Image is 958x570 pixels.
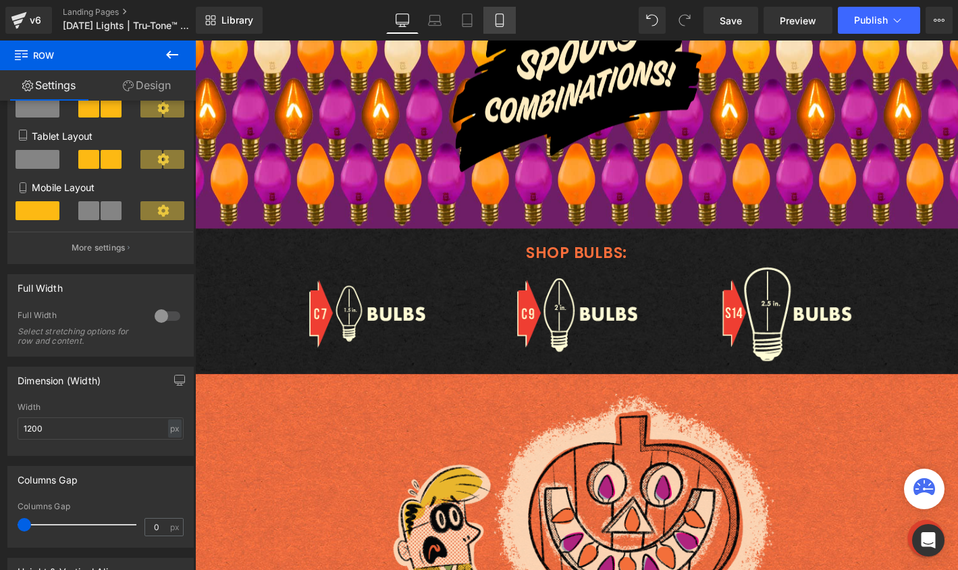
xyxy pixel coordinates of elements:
[763,513,802,552] div: Chat widget toggle
[170,523,182,532] span: px
[27,11,44,29] div: v6
[72,242,126,254] p: More settings
[221,14,253,26] span: Library
[18,417,184,440] input: auto
[168,419,182,438] div: px
[344,242,473,344] img: Shop Tru-Tone C9 light bulbs
[564,242,703,344] img: Shop Tru-Tone S14 light bulbs
[639,7,666,34] button: Undo
[18,327,139,346] div: Select stretching options for row and content.
[386,7,419,34] a: Desktop
[196,7,263,34] a: New Library
[14,41,149,70] span: Row
[671,7,698,34] button: Redo
[121,242,246,344] img: Shop Tru-Tone C7 light bulbs
[18,403,184,412] div: Width
[98,70,196,101] a: Design
[63,7,218,18] a: Landing Pages
[18,310,141,324] div: Full Width
[18,467,78,486] div: Columns Gap
[483,7,516,34] a: Mobile
[419,7,451,34] a: Laptop
[18,180,184,195] p: Mobile Layout
[764,7,832,34] a: Preview
[8,232,193,263] button: More settings
[763,513,802,552] img: Chat Button
[18,502,184,511] div: Columns Gap
[854,15,888,26] span: Publish
[720,14,742,28] span: Save
[18,275,63,294] div: Full Width
[912,524,944,556] div: Open Intercom Messenger
[18,367,101,386] div: Dimension (Width)
[838,7,920,34] button: Publish
[63,20,192,31] span: [DATE] Lights | Tru-Tone™ vintage-style LED light bulbs
[451,7,483,34] a: Tablet
[780,14,816,28] span: Preview
[18,129,184,143] p: Tablet Layout
[926,7,953,34] button: More
[5,7,52,34] a: v6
